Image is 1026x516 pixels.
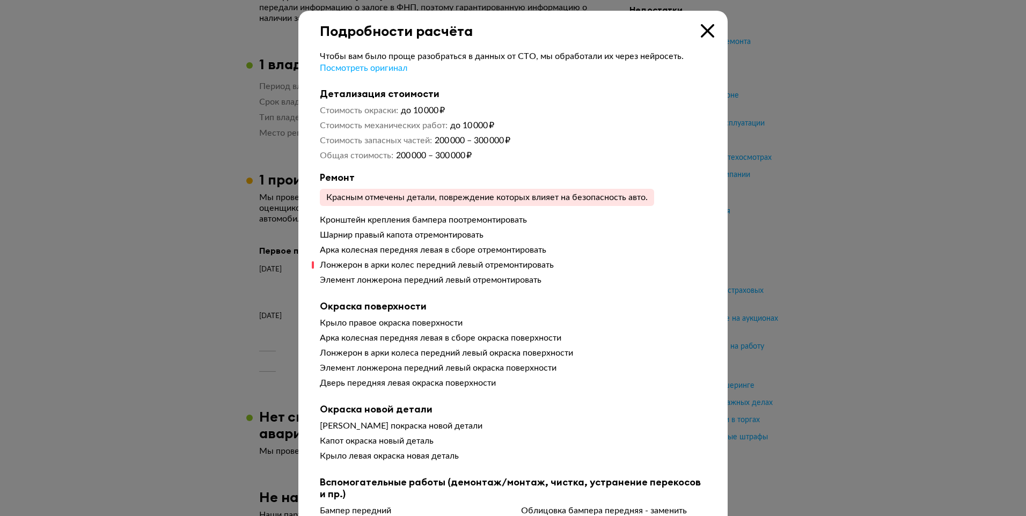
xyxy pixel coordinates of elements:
[401,106,445,115] span: до 10 000 ₽
[320,348,706,358] div: Лонжерон в арки колеса передний левый окраска поверхности
[521,505,706,516] div: Облицовка бампера передняя - заменить
[320,88,706,100] b: Детализация стоимости
[298,11,728,39] div: Подробности расчёта
[320,189,654,206] div: Красным отмечены детали, повреждение которых влияет на безопасность авто.
[320,135,432,146] dt: Стоимость запасных частей
[320,172,706,183] b: Ремонт
[320,333,706,343] div: Арка колесная передняя левая в сборе окраска поверхности
[320,215,706,225] div: Кронштейн крепления бампера поотремонтировать
[320,120,448,131] dt: Стоимость механических работ
[320,300,706,312] b: Окраска поверхности
[320,403,706,415] b: Окраска новой детали
[435,136,510,145] span: 200 000 – 300 000 ₽
[320,318,706,328] div: Крыло правое окраска поверхности
[320,52,684,61] span: Чтобы вам было проще разобраться в данных от СТО, мы обработали их через нейросеть.
[320,421,706,431] div: [PERSON_NAME] покраска новой детали
[320,436,706,446] div: Капот окраска новый деталь
[320,150,393,161] dt: Общая стоимость
[320,363,706,373] div: Элемент лонжерона передний левый окраска поверхности
[320,245,706,255] div: Арка колесная передняя левая в сборе отремонтировать
[396,151,472,160] span: 200 000 – 300 000 ₽
[320,230,706,240] div: Шарнир правый капота отремонтировать
[320,451,706,461] div: Крыло левая окраска новая деталь
[320,476,706,500] b: Вспомогательные работы (демонтаж/монтаж, чистка, устранение перекосов и пр.)
[320,64,407,72] span: Посмотреть оригинал
[320,260,706,270] div: Лонжерон в арки колес передний левый отремонтировать
[320,275,706,285] div: Элемент лонжерона передний левый отремонтировать
[320,105,398,116] dt: Стоимость окраски
[450,121,494,130] span: до 10 000 ₽
[320,505,505,516] div: Бампер передний
[320,378,706,388] div: Дверь передняя левая окраска поверхности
